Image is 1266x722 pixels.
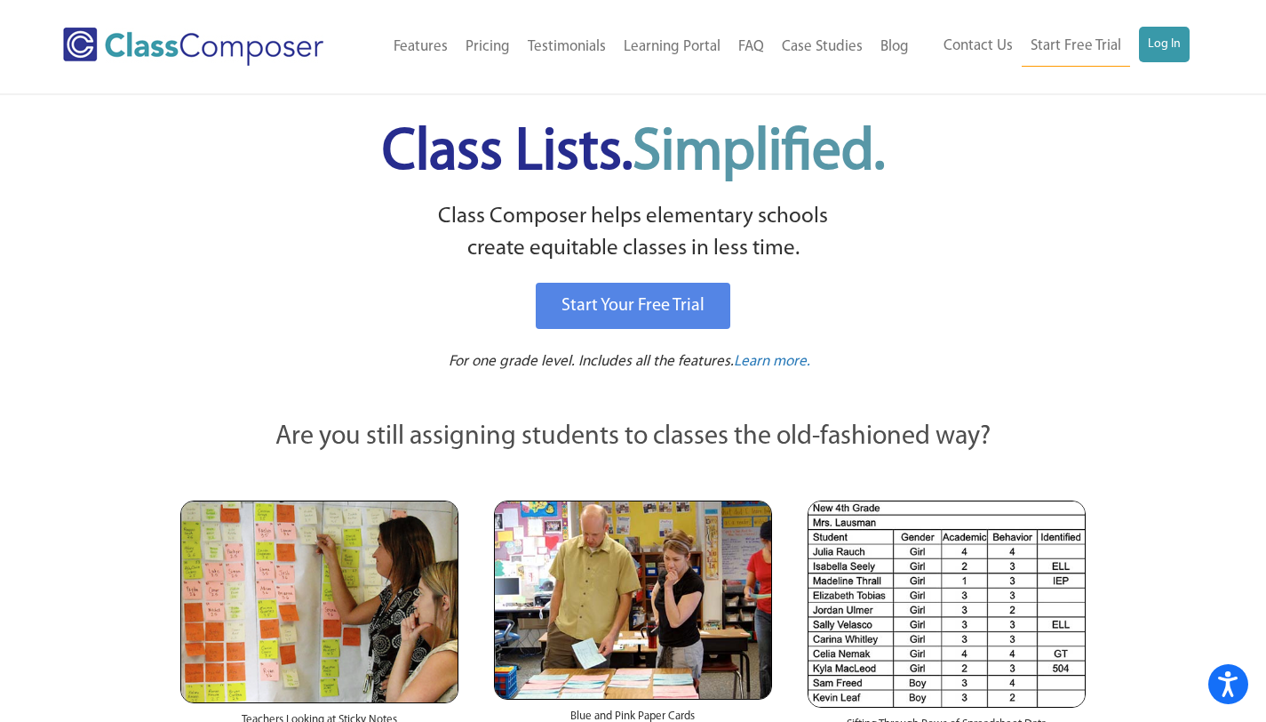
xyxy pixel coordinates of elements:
[536,283,730,329] a: Start Your Free Trial
[180,418,1087,457] p: Are you still assigning students to classes the old-fashioned way?
[63,28,323,66] img: Class Composer
[808,501,1086,708] img: Spreadsheets
[729,28,773,67] a: FAQ
[180,501,458,703] img: Teachers Looking at Sticky Notes
[1022,27,1130,67] a: Start Free Trial
[615,28,729,67] a: Learning Portal
[633,124,885,182] span: Simplified.
[519,28,615,67] a: Testimonials
[773,28,872,67] a: Case Studies
[494,501,772,699] img: Blue and Pink Paper Cards
[935,27,1022,66] a: Contact Us
[872,28,918,67] a: Blog
[385,28,457,67] a: Features
[457,28,519,67] a: Pricing
[362,28,918,67] nav: Header Menu
[382,124,885,182] span: Class Lists.
[734,351,810,373] a: Learn more.
[178,201,1089,266] p: Class Composer helps elementary schools create equitable classes in less time.
[918,27,1190,67] nav: Header Menu
[1139,27,1190,62] a: Log In
[734,354,810,369] span: Learn more.
[449,354,734,369] span: For one grade level. Includes all the features.
[561,297,705,315] span: Start Your Free Trial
